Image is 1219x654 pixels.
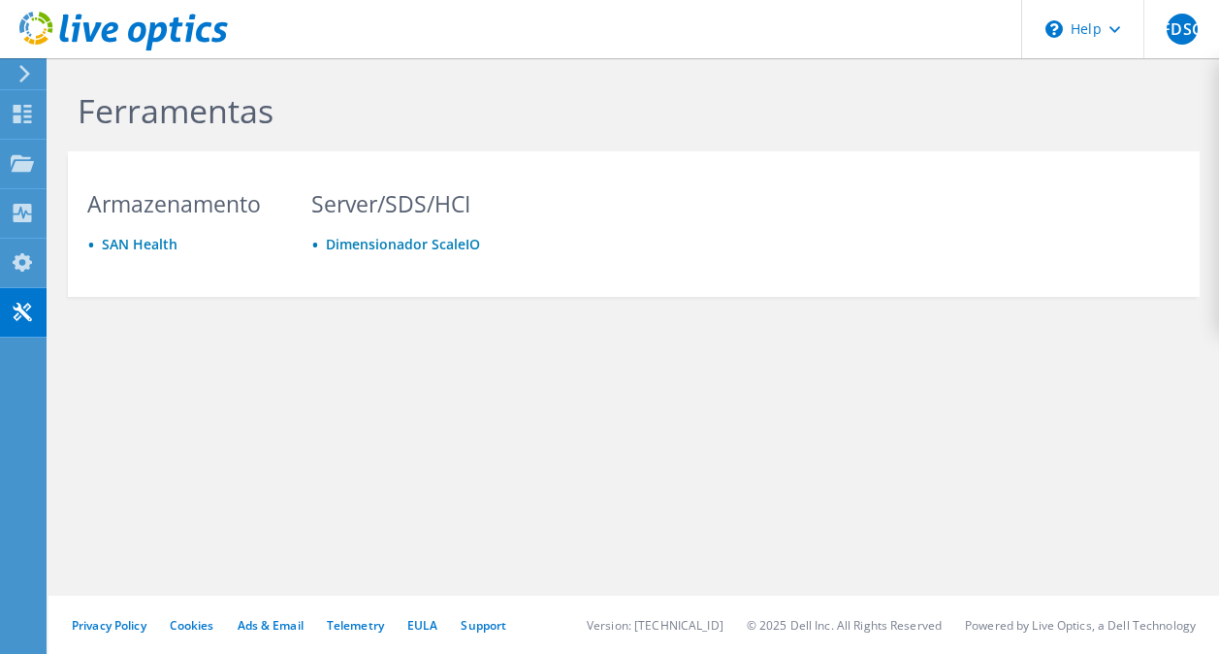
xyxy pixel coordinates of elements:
[87,193,274,214] h3: Armazenamento
[78,90,1180,131] h1: Ferramentas
[170,617,214,634] a: Cookies
[461,617,506,634] a: Support
[311,193,498,214] h3: Server/SDS/HCI
[326,235,480,253] a: Dimensionador ScaleIO
[1167,14,1198,45] span: FDSC
[407,617,437,634] a: EULA
[1045,20,1063,38] svg: \n
[327,617,384,634] a: Telemetry
[72,617,146,634] a: Privacy Policy
[102,235,177,253] a: SAN Health
[238,617,304,634] a: Ads & Email
[747,617,942,634] li: © 2025 Dell Inc. All Rights Reserved
[965,617,1196,634] li: Powered by Live Optics, a Dell Technology
[587,617,723,634] li: Version: [TECHNICAL_ID]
